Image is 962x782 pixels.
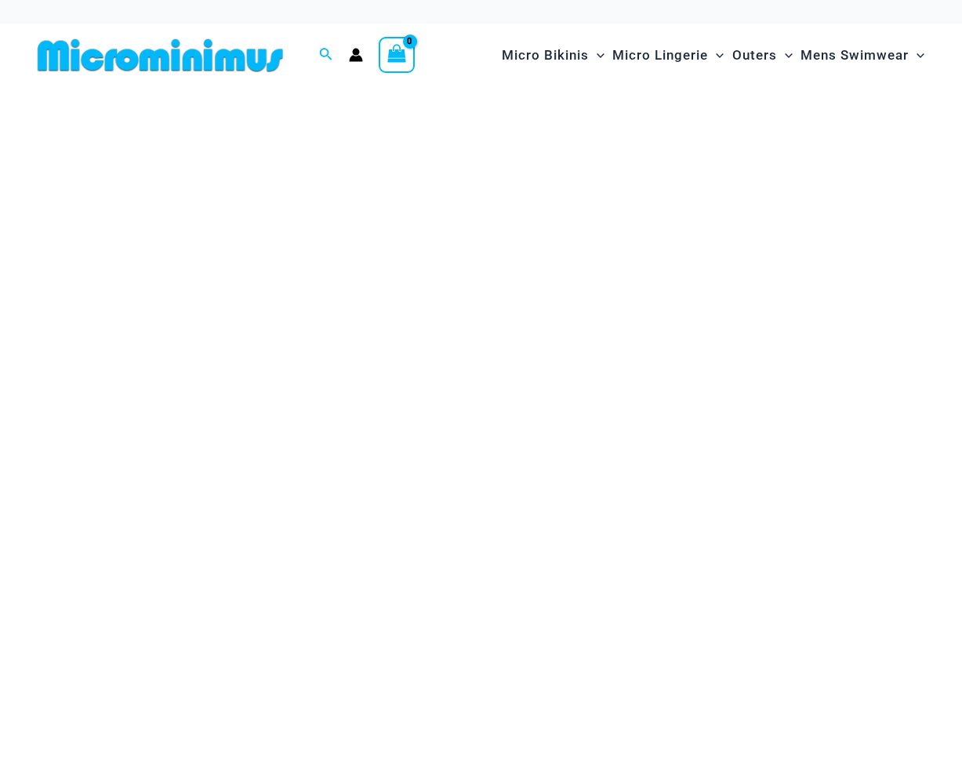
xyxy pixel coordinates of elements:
span: Menu Toggle [909,35,924,75]
a: OutersMenu ToggleMenu Toggle [728,31,797,79]
span: Menu Toggle [589,35,604,75]
a: Mens SwimwearMenu ToggleMenu Toggle [797,31,928,79]
img: MM SHOP LOGO FLAT [31,38,289,73]
span: Micro Bikinis [502,35,589,75]
a: Search icon link [319,45,333,65]
span: Menu Toggle [708,35,724,75]
a: Micro BikinisMenu ToggleMenu Toggle [498,31,608,79]
span: Outers [732,35,777,75]
a: Micro LingerieMenu ToggleMenu Toggle [608,31,728,79]
a: Account icon link [349,48,363,62]
a: View Shopping Cart, empty [379,37,415,73]
nav: Site Navigation [496,29,931,82]
span: Menu Toggle [777,35,793,75]
span: Micro Lingerie [612,35,708,75]
span: Mens Swimwear [800,35,909,75]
